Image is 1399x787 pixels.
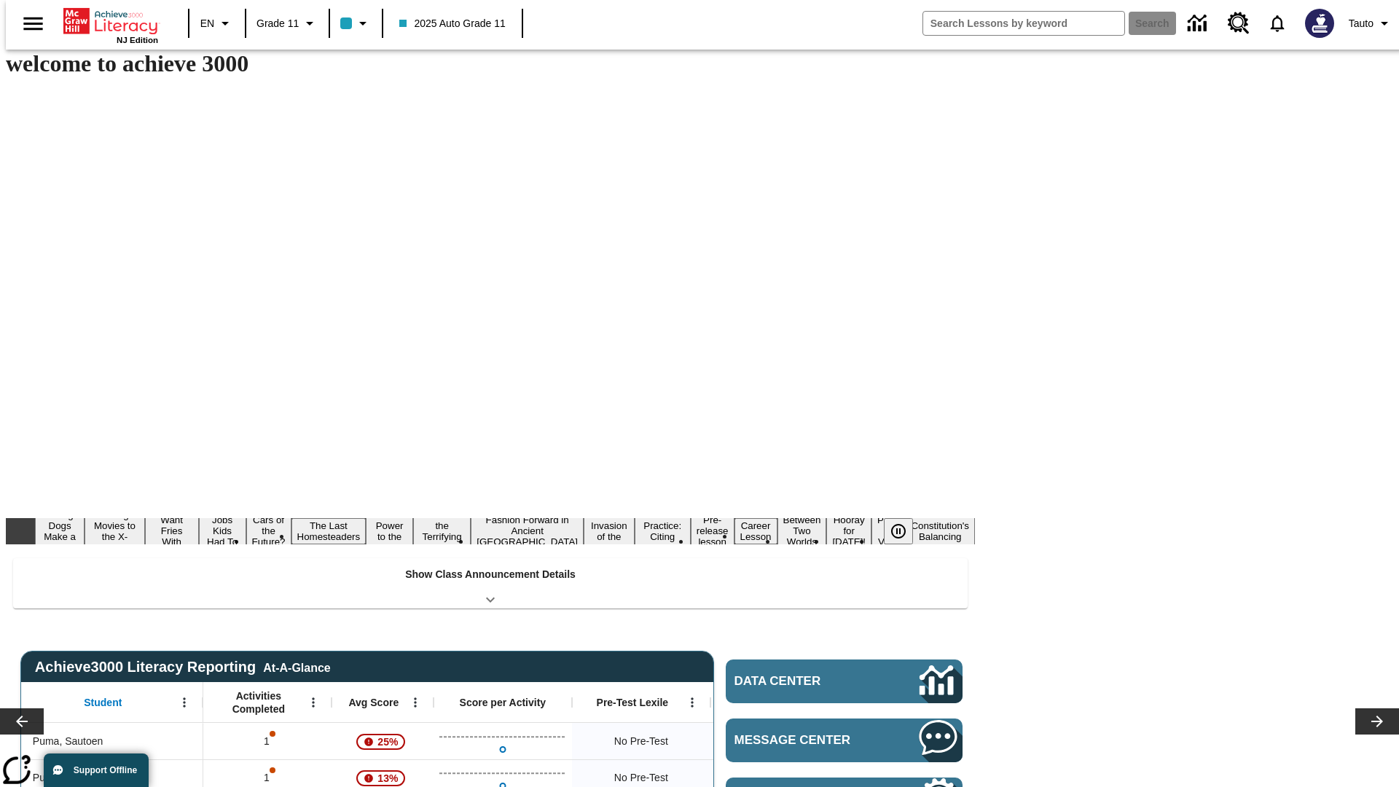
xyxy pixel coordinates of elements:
[6,12,213,25] body: Maximum 600 characters Press Escape to exit toolbar Press Alt + F10 to reach toolbar
[194,10,240,36] button: Language: EN, Select a language
[471,512,584,549] button: Slide 9 Fashion Forward in Ancient Rome
[262,770,273,786] p: 1
[691,512,734,549] button: Slide 12 Pre-release lesson
[404,692,426,713] button: Open Menu
[884,518,913,544] button: Pause
[199,501,246,560] button: Slide 4 Dirty Jobs Kids Had To Do
[734,674,871,689] span: Data Center
[85,507,145,555] button: Slide 2 Taking Movies to the X-Dimension
[597,696,669,709] span: Pre-Test Lexile
[6,50,975,77] h1: welcome to achieve 3000
[251,10,324,36] button: Grade: Grade 11, Select a grade
[635,507,691,555] button: Slide 11 Mixed Practice: Citing Evidence
[777,512,827,549] button: Slide 14 Between Two Worlds
[84,696,122,709] span: Student
[12,2,55,45] button: Open side menu
[826,512,871,549] button: Slide 15 Hooray for Constitution Day!
[117,36,158,44] span: NJ Edition
[332,723,434,759] div: , 25%, Attention! This student's Average First Try Score of 25% is below 65%, Puma, Sautoen
[334,10,377,36] button: Class color is light blue. Change class color
[681,692,703,713] button: Open Menu
[726,659,963,703] a: Data Center
[399,16,505,31] span: 2025 Auto Grade 11
[614,770,668,786] span: No Pre-Test, Puma, Sautoes
[1179,4,1219,44] a: Data Center
[173,692,195,713] button: Open Menu
[372,729,404,755] span: 25%
[211,689,307,716] span: Activities Completed
[413,507,471,555] button: Slide 8 Attack of the Terrifying Tomatoes
[44,753,149,787] button: Support Offline
[348,696,399,709] span: Avg Score
[256,16,299,31] span: Grade 11
[1305,9,1334,38] img: Avatar
[302,692,324,713] button: Open Menu
[74,765,137,775] span: Support Offline
[63,5,158,44] div: Home
[614,734,668,749] span: No Pre-Test, Puma, Sautoen
[366,507,413,555] button: Slide 7 Solar Power to the People
[405,567,576,582] p: Show Class Announcement Details
[1296,4,1343,42] button: Select a new avatar
[460,696,546,709] span: Score per Activity
[1355,708,1399,735] button: Lesson carousel, Next
[884,518,928,544] div: Pause
[726,719,963,762] a: Message Center
[871,512,905,549] button: Slide 16 Point of View
[734,733,876,748] span: Message Center
[1219,4,1258,43] a: Resource Center, Will open in new tab
[35,507,85,555] button: Slide 1 Diving Dogs Make a Splash
[584,507,635,555] button: Slide 10 The Invasion of the Free CD
[246,512,291,549] button: Slide 5 Cars of the Future?
[263,659,330,675] div: At-A-Glance
[734,518,777,544] button: Slide 13 Career Lesson
[13,558,968,608] div: Show Class Announcement Details
[1258,4,1296,42] a: Notifications
[33,734,103,749] span: Puma, Sautoen
[905,507,975,555] button: Slide 17 The Constitution's Balancing Act
[291,518,367,544] button: Slide 6 The Last Homesteaders
[203,723,332,759] div: 1, One or more Activity scores may be invalid., Puma, Sautoen
[1349,16,1373,31] span: Tauto
[923,12,1124,35] input: search field
[145,501,199,560] button: Slide 3 Do You Want Fries With That?
[262,734,273,749] p: 1
[35,659,331,676] span: Achieve3000 Literacy Reporting
[1343,10,1399,36] button: Profile/Settings
[63,7,158,36] a: Home
[200,16,214,31] span: EN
